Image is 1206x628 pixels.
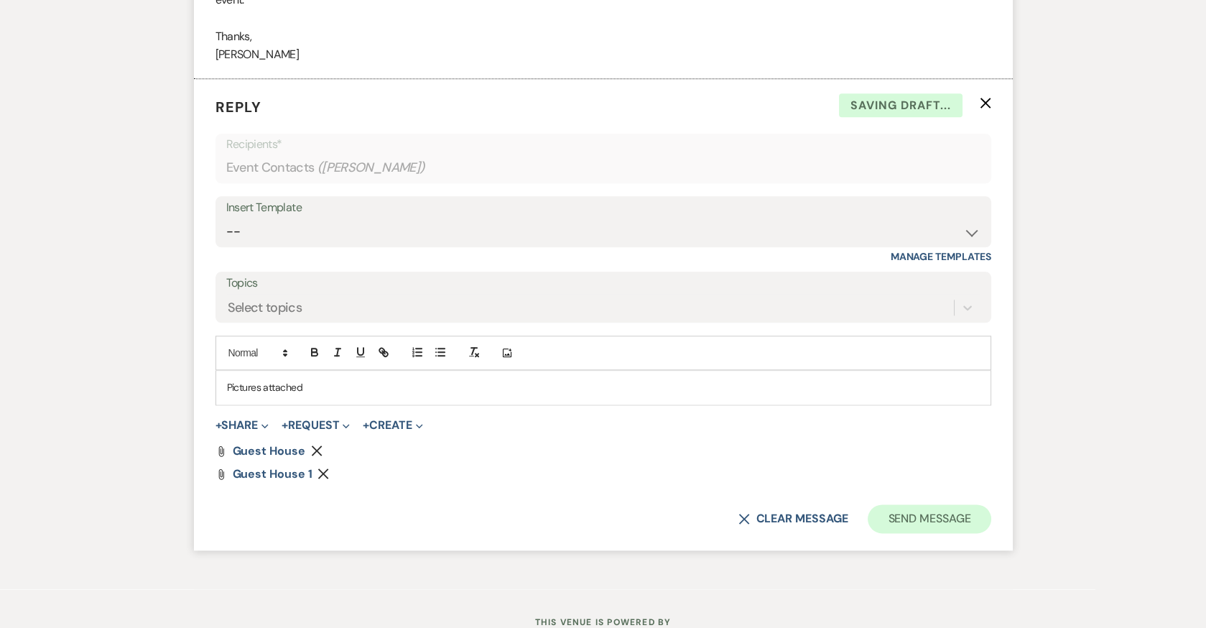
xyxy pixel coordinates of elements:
[226,273,980,294] label: Topics
[227,379,980,395] p: Pictures attached
[282,420,350,431] button: Request
[233,468,312,480] a: Guest House 1
[363,420,422,431] button: Create
[226,135,980,154] p: Recipients*
[891,250,991,263] a: Manage Templates
[868,504,991,533] button: Send Message
[215,45,991,64] p: [PERSON_NAME]
[738,513,848,525] button: Clear message
[233,443,305,458] span: Guest House
[215,420,269,431] button: Share
[226,154,980,182] div: Event Contacts
[839,93,963,118] span: Saving draft...
[215,27,991,46] p: Thanks,
[215,98,261,116] span: Reply
[228,298,302,318] div: Select topics
[233,445,305,457] a: Guest House
[233,466,312,481] span: Guest House 1
[282,420,288,431] span: +
[317,158,425,177] span: ( [PERSON_NAME] )
[215,420,222,431] span: +
[226,198,980,218] div: Insert Template
[363,420,369,431] span: +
